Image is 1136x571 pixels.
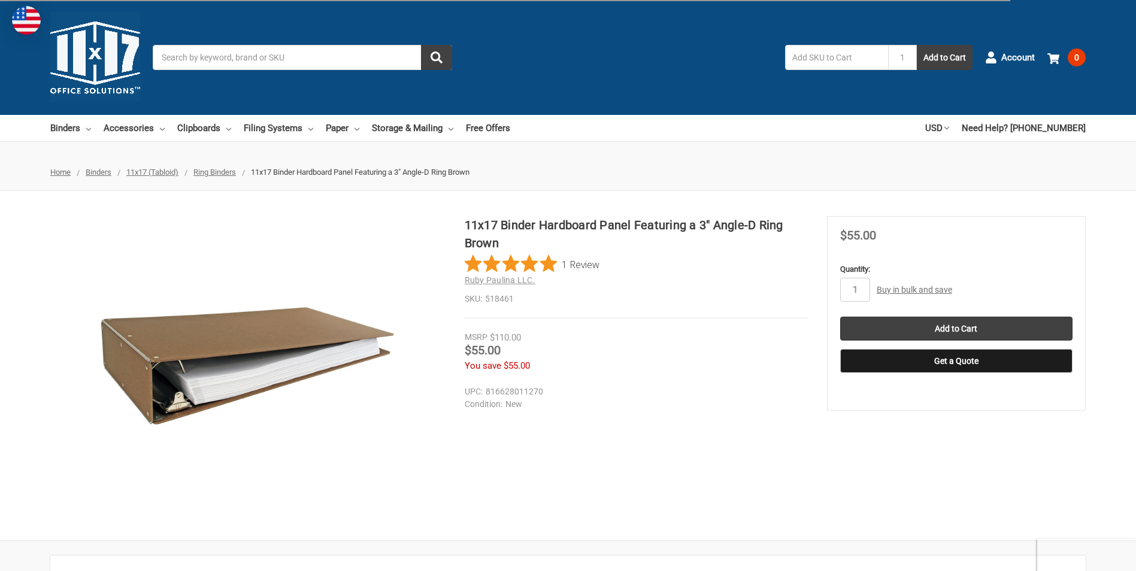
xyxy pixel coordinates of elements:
a: Home [50,168,71,177]
h1: 11x17 Binder Hardboard Panel Featuring a 3" Angle-D Ring Brown [465,216,807,252]
button: Rated 5 out of 5 stars from 1 reviews. Jump to reviews. [465,255,599,273]
dt: SKU: [465,293,482,305]
a: Need Help? [PHONE_NUMBER] [962,115,1086,141]
a: Binders [50,115,91,141]
a: Binders [86,168,111,177]
dd: 518461 [465,293,807,305]
dt: UPC: [465,385,483,398]
input: Add SKU to Cart [785,45,888,70]
img: 11x17 Binder Hardboard Panel Featuring a 3" Angle-D Ring Brown [98,216,397,515]
span: 1 Review [562,255,599,273]
dt: Condition: [465,398,502,411]
img: 11x17.com [50,13,140,102]
a: 0 [1047,42,1086,73]
label: Quantity: [840,263,1073,275]
a: Clipboards [177,115,231,141]
button: Get a Quote [840,349,1073,373]
span: $110.00 [490,332,521,343]
a: 11x17 (Tabloid) [126,168,178,177]
a: Accessories [104,115,165,141]
a: Filing Systems [244,115,313,141]
a: Account [985,42,1035,73]
a: Buy in bulk and save [877,285,952,294]
span: Account [1001,51,1035,65]
a: Ruby Paulina LLC. [465,275,535,285]
dd: New [465,398,802,411]
img: duty and tax information for United States [12,6,41,35]
a: USD [925,115,949,141]
div: MSRP [465,331,487,344]
span: 0 [1068,48,1086,66]
span: $55.00 [465,343,501,357]
input: Add to Cart [840,317,1073,341]
span: You save [465,360,501,371]
dd: 816628011270 [465,385,802,398]
iframe: Google Customer Reviews [1037,539,1136,571]
span: $55.00 [840,228,876,242]
a: Paper [326,115,359,141]
a: Free Offers [466,115,510,141]
input: Search by keyword, brand or SKU [153,45,452,70]
a: Storage & Mailing [372,115,453,141]
button: Add to Cart [917,45,973,70]
span: $55.00 [504,360,530,371]
a: Ring Binders [193,168,236,177]
span: 11x17 Binder Hardboard Panel Featuring a 3" Angle-D Ring Brown [251,168,469,177]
